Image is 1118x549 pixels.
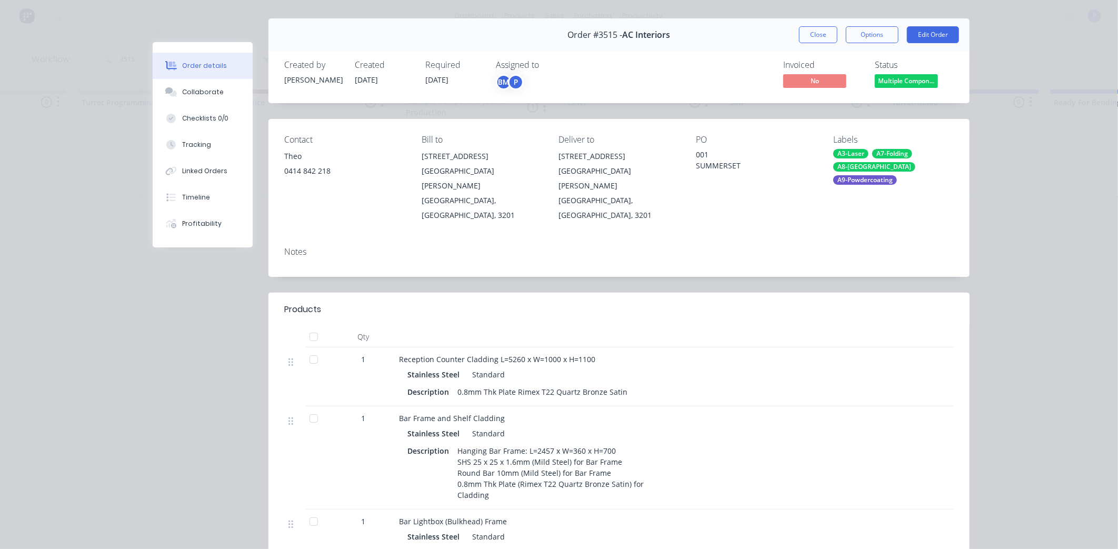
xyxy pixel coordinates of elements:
div: Notes [284,247,954,257]
button: Checklists 0/0 [153,105,253,132]
div: Products [284,303,321,316]
div: 0414 842 218 [284,164,405,178]
div: Timeline [182,193,210,202]
div: [STREET_ADDRESS][GEOGRAPHIC_DATA][PERSON_NAME][GEOGRAPHIC_DATA], [GEOGRAPHIC_DATA], 3201 [559,149,680,223]
div: Standard [468,529,505,544]
div: Theo0414 842 218 [284,149,405,183]
div: [GEOGRAPHIC_DATA][PERSON_NAME][GEOGRAPHIC_DATA], [GEOGRAPHIC_DATA], 3201 [422,164,542,223]
div: A8-[GEOGRAPHIC_DATA] [833,162,915,172]
button: Tracking [153,132,253,158]
span: [DATE] [425,75,448,85]
div: Profitability [182,219,222,228]
div: [PERSON_NAME] [284,74,342,85]
div: Status [875,60,954,70]
button: Options [846,26,899,43]
span: Reception Counter Cladding L=5260 x W=1000 x H=1100 [399,354,595,364]
div: PO [696,135,816,145]
button: Timeline [153,184,253,211]
div: Checklists 0/0 [182,114,228,123]
div: [STREET_ADDRESS][GEOGRAPHIC_DATA][PERSON_NAME][GEOGRAPHIC_DATA], [GEOGRAPHIC_DATA], 3201 [422,149,542,223]
div: Invoiced [783,60,862,70]
div: A3-Laser [833,149,869,158]
button: Edit Order [907,26,959,43]
div: [STREET_ADDRESS] [559,149,680,164]
button: Multiple Compon... [875,74,938,90]
div: Description [407,384,453,400]
div: Labels [833,135,954,145]
button: BMP [496,74,524,90]
div: Stainless Steel [407,529,464,544]
div: Created by [284,60,342,70]
span: [DATE] [355,75,378,85]
div: Theo [284,149,405,164]
div: Tracking [182,140,211,149]
button: Close [799,26,837,43]
div: Linked Orders [182,166,227,176]
div: Created [355,60,413,70]
span: 1 [361,413,365,424]
div: Description [407,443,453,458]
div: Hanging Bar Frame: L=2457 x W=360 x H=700 SHS 25 x 25 x 1.6mm (Mild Steel) for Bar Frame Round Ba... [453,443,648,503]
span: No [783,74,846,87]
div: [GEOGRAPHIC_DATA][PERSON_NAME][GEOGRAPHIC_DATA], [GEOGRAPHIC_DATA], 3201 [559,164,680,223]
div: Required [425,60,483,70]
div: 001 SUMMERSET [696,149,816,171]
div: Collaborate [182,87,224,97]
span: Order #3515 - [568,30,623,40]
span: Multiple Compon... [875,74,938,87]
div: 0.8mm Thk Plate Rimex T22 Quartz Bronze Satin [453,384,632,400]
span: 1 [361,516,365,527]
div: Contact [284,135,405,145]
span: Bar Lightbox (Bulkhead) Frame [399,516,507,526]
button: Collaborate [153,79,253,105]
div: BM [496,74,512,90]
button: Profitability [153,211,253,237]
div: Standard [468,426,505,441]
div: Assigned to [496,60,601,70]
button: Linked Orders [153,158,253,184]
div: [STREET_ADDRESS] [422,149,542,164]
span: 1 [361,354,365,365]
div: Stainless Steel [407,426,464,441]
div: A9-Powdercoating [833,175,897,185]
div: Bill to [422,135,542,145]
div: A7-Folding [872,149,912,158]
span: AC Interiors [623,30,671,40]
div: Order details [182,61,227,71]
div: Deliver to [559,135,680,145]
div: P [508,74,524,90]
span: Bar Frame and Shelf Cladding [399,413,505,423]
button: Order details [153,53,253,79]
div: Standard [468,367,505,382]
div: Qty [332,326,395,347]
div: Stainless Steel [407,367,464,382]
